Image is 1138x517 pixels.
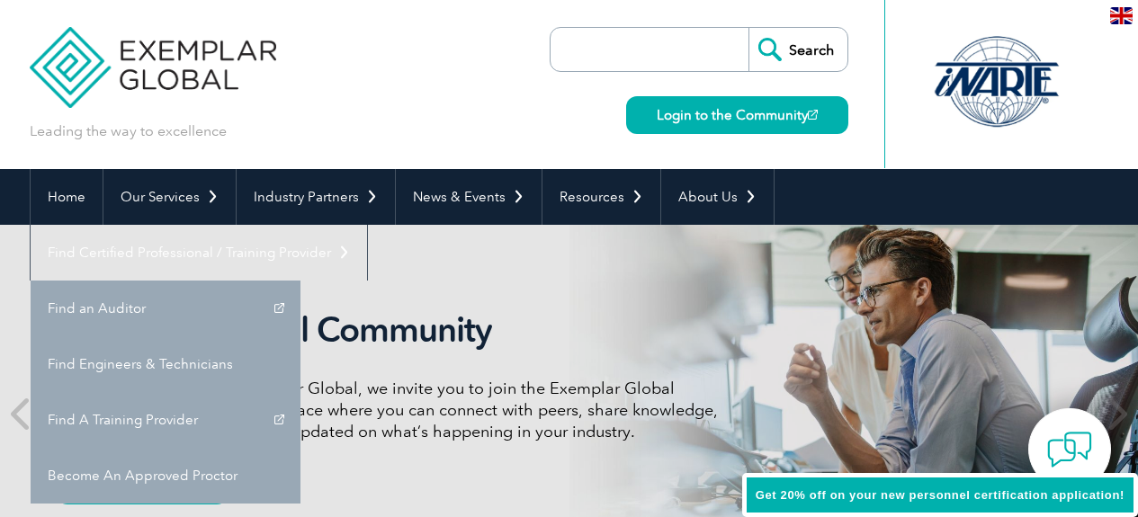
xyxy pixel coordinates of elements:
[30,121,227,141] p: Leading the way to excellence
[396,169,542,225] a: News & Events
[1110,7,1133,24] img: en
[756,488,1125,502] span: Get 20% off on your new personnel certification application!
[103,169,236,225] a: Our Services
[542,169,660,225] a: Resources
[31,281,300,336] a: Find an Auditor
[237,169,395,225] a: Industry Partners
[31,225,367,281] a: Find Certified Professional / Training Provider
[31,169,103,225] a: Home
[31,448,300,504] a: Become An Approved Proctor
[57,309,731,351] h2: Exemplar Global Community
[748,28,847,71] input: Search
[661,169,774,225] a: About Us
[1047,427,1092,472] img: contact-chat.png
[57,378,731,442] p: As a valued member of Exemplar Global, we invite you to join the Exemplar Global Community—a fun,...
[626,96,848,134] a: Login to the Community
[31,392,300,448] a: Find A Training Provider
[31,336,300,392] a: Find Engineers & Technicians
[808,110,818,120] img: open_square.png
